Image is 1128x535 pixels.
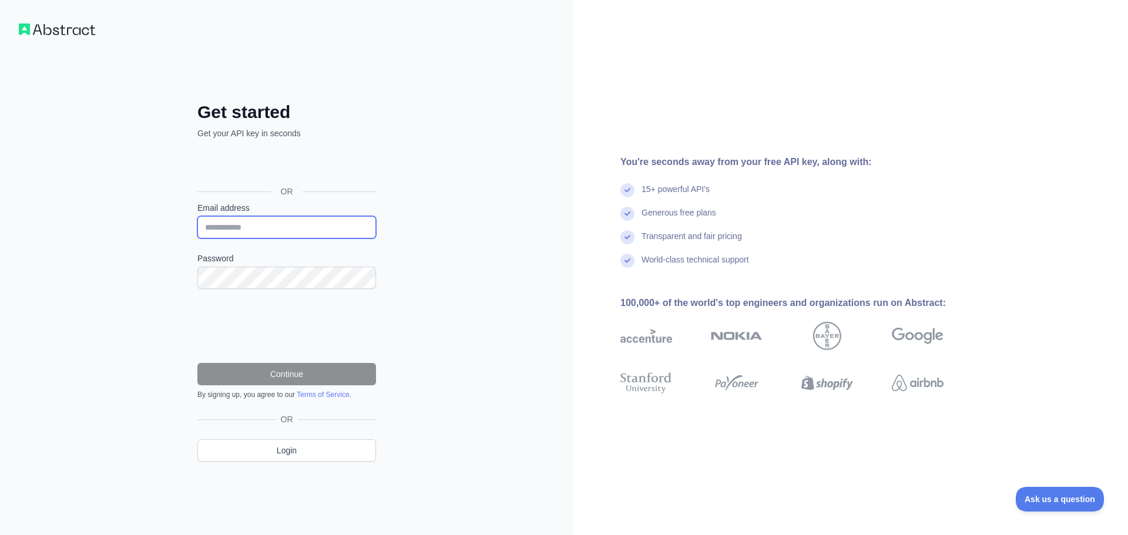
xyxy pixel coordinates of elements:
[19,23,95,35] img: Workflow
[642,183,710,207] div: 15+ powerful API's
[197,439,376,462] a: Login
[892,370,944,396] img: airbnb
[711,370,763,396] img: payoneer
[620,155,981,169] div: You're seconds away from your free API key, along with:
[197,253,376,264] label: Password
[620,183,634,197] img: check mark
[801,370,853,396] img: shopify
[197,102,376,123] h2: Get started
[620,296,981,310] div: 100,000+ of the world's top engineers and organizations run on Abstract:
[620,322,672,350] img: accenture
[620,254,634,268] img: check mark
[620,370,672,396] img: stanford university
[1016,487,1104,512] iframe: Toggle Customer Support
[892,322,944,350] img: google
[197,363,376,385] button: Continue
[197,127,376,139] p: Get your API key in seconds
[271,186,303,197] span: OR
[276,413,298,425] span: OR
[711,322,763,350] img: nokia
[813,322,841,350] img: bayer
[620,207,634,221] img: check mark
[642,207,716,230] div: Generous free plans
[620,230,634,244] img: check mark
[192,152,380,178] iframe: Sign in with Google Button
[297,391,349,399] a: Terms of Service
[197,303,376,349] iframe: reCAPTCHA
[642,230,742,254] div: Transparent and fair pricing
[197,202,376,214] label: Email address
[197,390,376,399] div: By signing up, you agree to our .
[642,254,749,277] div: World-class technical support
